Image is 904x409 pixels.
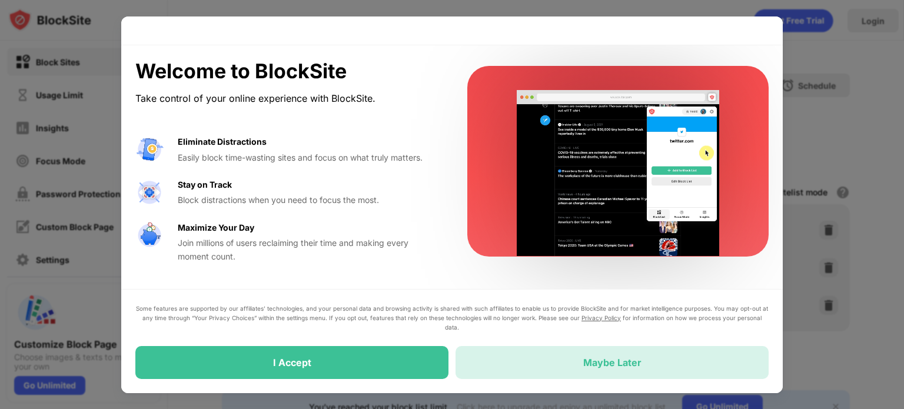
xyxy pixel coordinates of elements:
[178,194,439,207] div: Block distractions when you need to focus the most.
[581,314,621,321] a: Privacy Policy
[135,304,769,332] div: Some features are supported by our affiliates’ technologies, and your personal data and browsing ...
[178,151,439,164] div: Easily block time-wasting sites and focus on what truly matters.
[178,135,267,148] div: Eliminate Distractions
[135,221,164,250] img: value-safe-time.svg
[178,178,232,191] div: Stay on Track
[135,178,164,207] img: value-focus.svg
[273,357,311,368] div: I Accept
[178,221,254,234] div: Maximize Your Day
[178,237,439,263] div: Join millions of users reclaiming their time and making every moment count.
[135,90,439,107] div: Take control of your online experience with BlockSite.
[583,357,642,368] div: Maybe Later
[135,59,439,84] div: Welcome to BlockSite
[135,135,164,164] img: value-avoid-distractions.svg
